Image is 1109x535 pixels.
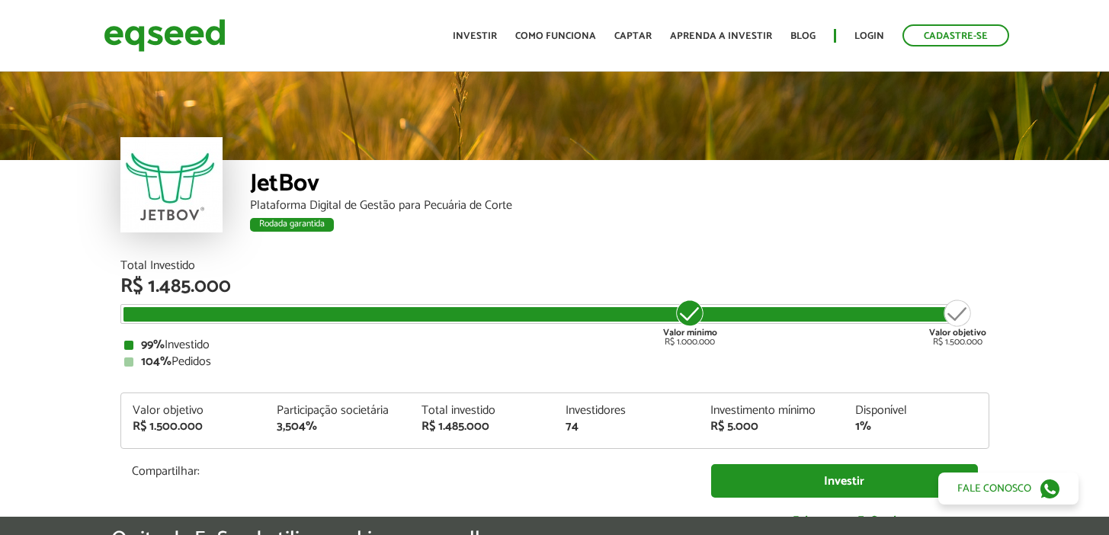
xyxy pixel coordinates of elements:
div: Total Investido [120,260,989,272]
a: Login [854,31,884,41]
div: Participação societária [277,405,399,417]
div: Investido [124,339,986,351]
div: R$ 1.485.000 [421,421,543,433]
div: Investidores [566,405,688,417]
a: Investir [711,464,978,498]
a: Fale conosco [938,473,1079,505]
div: Valor objetivo [133,405,255,417]
strong: Valor objetivo [929,325,986,340]
div: Plataforma Digital de Gestão para Pecuária de Corte [250,200,989,212]
p: Compartilhar: [132,464,688,479]
div: 3,504% [277,421,399,433]
div: 1% [855,421,977,433]
a: Investir [453,31,497,41]
a: Aprenda a investir [670,31,772,41]
div: Total investido [421,405,543,417]
a: Como funciona [515,31,596,41]
div: JetBov [250,171,989,200]
div: R$ 1.500.000 [929,298,986,347]
a: Cadastre-se [902,24,1009,46]
div: Investimento mínimo [710,405,832,417]
img: EqSeed [104,15,226,56]
strong: Valor mínimo [663,325,717,340]
a: Captar [614,31,652,41]
div: R$ 1.500.000 [133,421,255,433]
strong: 104% [141,351,171,372]
div: Pedidos [124,356,986,368]
div: R$ 5.000 [710,421,832,433]
div: Rodada garantida [250,218,334,232]
div: R$ 1.485.000 [120,277,989,296]
a: Blog [790,31,816,41]
div: R$ 1.000.000 [662,298,719,347]
div: Disponível [855,405,977,417]
strong: 99% [141,335,165,355]
div: 74 [566,421,688,433]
